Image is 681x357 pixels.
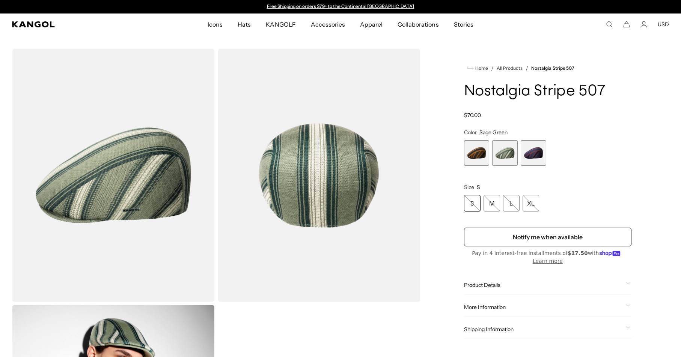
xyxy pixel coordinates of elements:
[464,304,622,310] span: More Information
[464,129,477,136] span: Color
[266,13,295,35] span: KANGOLF
[464,64,631,73] nav: breadcrumbs
[606,21,613,28] summary: Search here
[311,13,345,35] span: Accessories
[464,228,631,246] button: Notify me when available
[390,13,446,35] a: Collaborations
[523,64,528,73] li: /
[12,21,137,27] a: Kangol
[521,140,546,166] div: 3 of 3
[467,65,488,72] a: Home
[464,282,622,288] span: Product Details
[488,64,494,73] li: /
[464,83,631,100] h1: Nostalgia Stripe 507
[497,66,523,71] a: All Products
[531,66,574,71] a: Nostalgia Stripe 507
[479,129,508,136] span: Sage Green
[523,195,539,211] div: XL
[464,326,622,333] span: Shipping Information
[658,21,669,28] button: USD
[464,195,481,211] div: S
[12,49,215,302] img: color-sage-green
[303,13,353,35] a: Accessories
[464,140,490,166] label: Black
[263,4,418,10] div: Announcement
[492,140,518,166] label: Sage Green
[263,4,418,10] div: 1 of 2
[238,13,251,35] span: Hats
[267,3,414,9] a: Free Shipping on orders $79+ to the Continental [GEOGRAPHIC_DATA]
[474,66,488,71] span: Home
[218,49,420,302] img: color-sage-green
[464,112,481,118] span: $70.00
[640,21,647,28] a: Account
[464,184,474,190] span: Size
[503,195,520,211] div: L
[208,13,223,35] span: Icons
[258,13,303,35] a: KANGOLF
[360,13,383,35] span: Apparel
[200,13,230,35] a: Icons
[230,13,258,35] a: Hats
[454,13,473,35] span: Stories
[521,140,546,166] label: Hazy Indigo
[353,13,390,35] a: Apparel
[446,13,481,35] a: Stories
[477,184,480,190] span: S
[464,140,490,166] div: 1 of 3
[623,21,630,28] button: Cart
[398,13,438,35] span: Collaborations
[492,140,518,166] div: 2 of 3
[484,195,500,211] div: M
[263,4,418,10] slideshow-component: Announcement bar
